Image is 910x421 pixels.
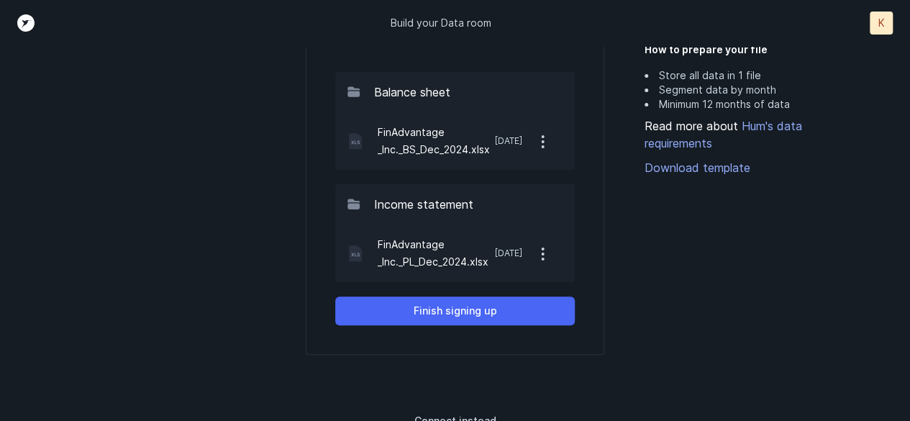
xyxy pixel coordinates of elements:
[645,68,834,83] li: Store all data in 1 file
[495,135,522,147] p: [DATE]
[378,124,495,158] p: FinAdvantage _Inc._BS_Dec_2024.xlsx
[414,302,497,320] p: Finish signing up
[645,159,834,176] a: Download template
[495,248,522,259] p: [DATE]
[378,236,495,271] p: FinAdvantage _Inc._PL_Dec_2024.xlsx
[645,97,834,112] li: Minimum 12 months of data
[391,16,491,30] p: Build your Data room
[374,196,473,213] p: Income statement
[645,42,834,57] h5: How to prepare your file
[374,83,450,101] p: Balance sheet
[878,16,885,30] p: K
[645,83,834,97] li: Segment data by month
[335,296,575,325] button: Finish signing up
[645,117,834,152] div: Read more about
[870,12,893,35] button: K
